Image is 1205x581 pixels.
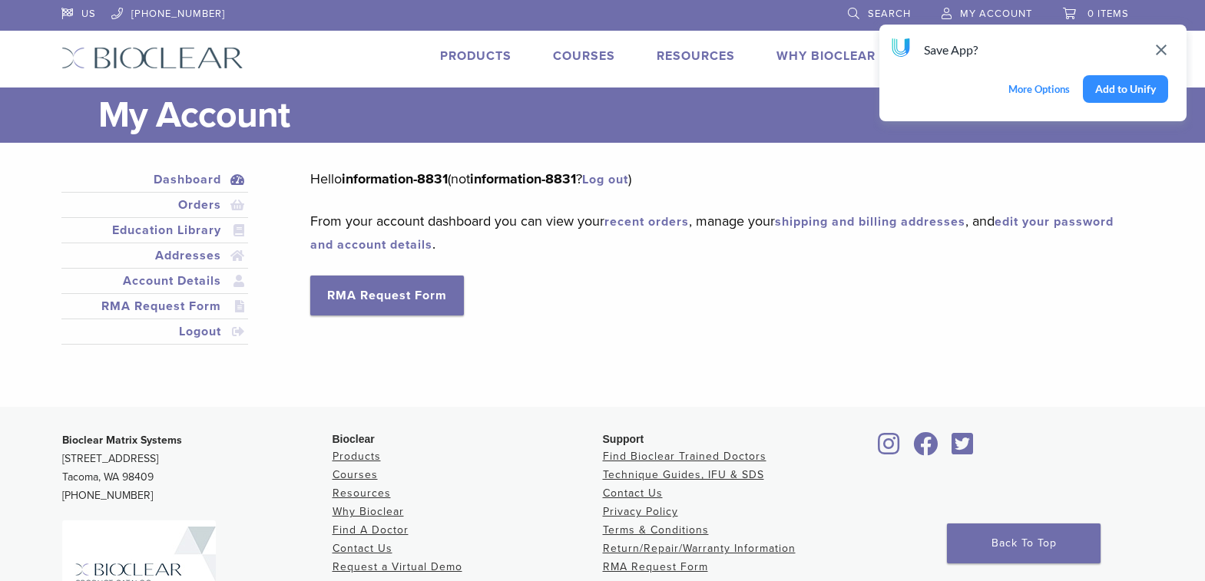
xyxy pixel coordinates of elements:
[98,87,1144,143] h1: My Account
[333,468,378,481] a: Courses
[909,441,944,457] a: Bioclear
[310,210,1121,256] p: From your account dashboard you can view your , manage your , and .
[310,167,1121,190] p: Hello (not ? )
[603,468,764,481] a: Technique Guides, IFU & SDS
[1087,8,1129,20] span: 0 items
[868,8,911,20] span: Search
[873,441,905,457] a: Bioclear
[603,450,766,463] a: Find Bioclear Trained Doctors
[603,560,708,573] a: RMA Request Form
[947,523,1101,563] a: Back To Top
[776,48,876,64] a: Why Bioclear
[65,196,246,214] a: Orders
[582,172,628,187] a: Log out
[65,297,246,315] a: RMA Request Form
[553,48,615,64] a: Courses
[333,560,462,573] a: Request a Virtual Demo
[61,47,243,69] img: Bioclear
[603,523,709,536] a: Terms & Conditions
[310,276,464,315] a: RMA Request Form
[470,170,576,187] strong: information-8831
[603,487,663,500] a: Contact Us
[960,8,1032,20] span: My Account
[333,523,409,536] a: Find A Doctor
[603,542,796,555] a: Return/Repair/Warranty Information
[65,322,246,341] a: Logout
[333,450,381,463] a: Products
[333,505,404,518] a: Why Bioclear
[333,433,375,445] span: Bioclear
[947,441,979,457] a: Bioclear
[333,542,392,555] a: Contact Us
[65,246,246,265] a: Addresses
[342,170,448,187] strong: information-8831
[65,221,246,239] a: Education Library
[603,433,644,445] span: Support
[62,431,333,505] p: [STREET_ADDRESS] Tacoma, WA 98409 [PHONE_NUMBER]
[657,48,735,64] a: Resources
[61,167,249,363] nav: Account pages
[604,214,689,229] a: recent orders
[65,272,246,290] a: Account Details
[333,487,391,500] a: Resources
[603,505,678,518] a: Privacy Policy
[62,434,182,447] strong: Bioclear Matrix Systems
[775,214,965,229] a: shipping and billing addresses
[65,170,246,189] a: Dashboard
[440,48,511,64] a: Products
